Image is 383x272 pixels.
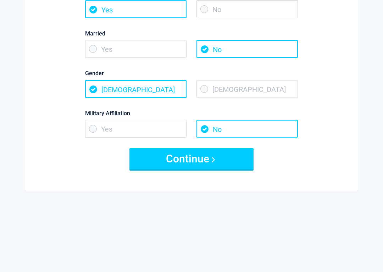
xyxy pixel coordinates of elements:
[85,80,187,98] span: [DEMOGRAPHIC_DATA]
[85,120,187,138] span: Yes
[196,120,298,138] span: No
[85,109,298,118] label: Military Affiliation
[196,0,298,18] span: No
[196,40,298,58] span: No
[196,80,298,98] span: [DEMOGRAPHIC_DATA]
[85,68,298,78] label: Gender
[129,148,254,170] button: Continue
[85,29,298,38] label: Married
[85,0,187,18] span: Yes
[85,40,187,58] span: Yes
